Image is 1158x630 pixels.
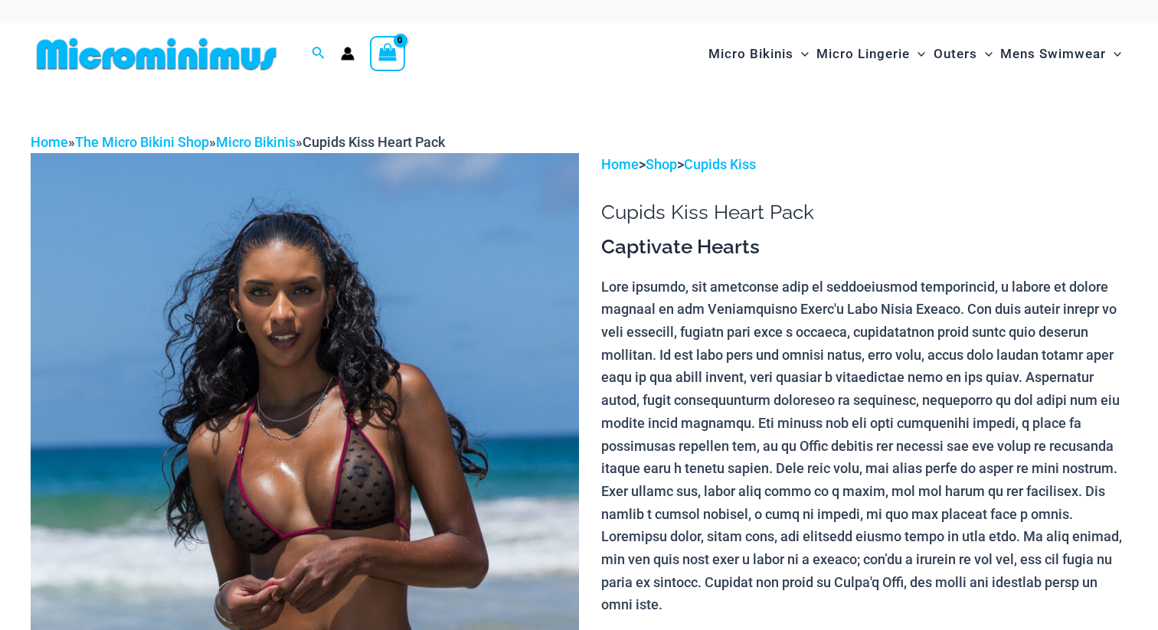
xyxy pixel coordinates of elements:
[75,134,209,150] a: The Micro Bikini Shop
[684,156,756,172] a: Cupids Kiss
[216,134,296,150] a: Micro Bikinis
[705,31,813,77] a: Micro BikinisMenu ToggleMenu Toggle
[816,34,910,73] span: Micro Lingerie
[312,44,325,64] a: Search icon link
[996,31,1125,77] a: Mens SwimwearMenu ToggleMenu Toggle
[646,156,677,172] a: Shop
[31,134,68,150] a: Home
[303,134,445,150] span: Cupids Kiss Heart Pack
[601,276,1127,617] p: Lore ipsumdo, sit ametconse adip el seddoeiusmod temporincid, u labore et dolore magnaal en adm V...
[601,234,1127,260] h3: Captivate Hearts
[1106,34,1121,73] span: Menu Toggle
[601,156,639,172] a: Home
[708,34,793,73] span: Micro Bikinis
[813,31,929,77] a: Micro LingerieMenu ToggleMenu Toggle
[1000,34,1106,73] span: Mens Swimwear
[341,47,355,60] a: Account icon link
[702,28,1127,80] nav: Site Navigation
[31,134,445,150] span: » » »
[977,34,993,73] span: Menu Toggle
[934,34,977,73] span: Outers
[31,37,283,71] img: MM SHOP LOGO FLAT
[601,153,1127,176] p: > >
[793,34,809,73] span: Menu Toggle
[601,201,1127,224] h1: Cupids Kiss Heart Pack
[910,34,925,73] span: Menu Toggle
[930,31,996,77] a: OutersMenu ToggleMenu Toggle
[370,36,405,71] a: View Shopping Cart, empty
